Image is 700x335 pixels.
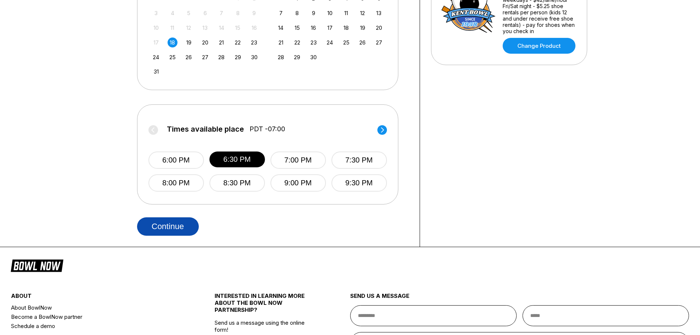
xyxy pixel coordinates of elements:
[233,38,243,47] div: Choose Friday, August 22nd, 2025
[11,303,180,312] a: About BowlNow
[184,38,194,47] div: Choose Tuesday, August 19th, 2025
[200,23,210,33] div: Not available Wednesday, August 13th, 2025
[233,8,243,18] div: Not available Friday, August 8th, 2025
[331,152,387,169] button: 7:30 PM
[358,38,367,47] div: Choose Friday, September 26th, 2025
[249,23,259,33] div: Not available Saturday, August 16th, 2025
[292,38,302,47] div: Choose Monday, September 22nd, 2025
[184,23,194,33] div: Not available Tuesday, August 12th, 2025
[270,174,326,192] button: 9:00 PM
[331,174,387,192] button: 9:30 PM
[341,8,351,18] div: Choose Thursday, September 11th, 2025
[358,23,367,33] div: Choose Friday, September 19th, 2025
[292,8,302,18] div: Choose Monday, September 8th, 2025
[325,38,335,47] div: Choose Wednesday, September 24th, 2025
[276,23,286,33] div: Choose Sunday, September 14th, 2025
[151,38,161,47] div: Not available Sunday, August 17th, 2025
[167,125,244,133] span: Times available place
[325,23,335,33] div: Choose Wednesday, September 17th, 2025
[341,38,351,47] div: Choose Thursday, September 25th, 2025
[151,67,161,76] div: Choose Sunday, August 31st, 2025
[200,38,210,47] div: Choose Wednesday, August 20th, 2025
[148,174,204,192] button: 8:00 PM
[184,8,194,18] div: Not available Tuesday, August 5th, 2025
[151,23,161,33] div: Not available Sunday, August 10th, 2025
[276,8,286,18] div: Choose Sunday, September 7th, 2025
[276,38,286,47] div: Choose Sunday, September 21st, 2025
[249,8,259,18] div: Not available Saturday, August 9th, 2025
[200,52,210,62] div: Choose Wednesday, August 27th, 2025
[270,152,326,169] button: 7:00 PM
[11,292,180,303] div: about
[374,8,384,18] div: Choose Saturday, September 13th, 2025
[200,8,210,18] div: Not available Wednesday, August 6th, 2025
[233,52,243,62] div: Choose Friday, August 29th, 2025
[168,38,177,47] div: Choose Monday, August 18th, 2025
[358,8,367,18] div: Choose Friday, September 12th, 2025
[309,52,319,62] div: Choose Tuesday, September 30th, 2025
[216,8,226,18] div: Not available Thursday, August 7th, 2025
[250,125,285,133] span: PDT -07:00
[350,292,689,305] div: send us a message
[216,52,226,62] div: Choose Thursday, August 28th, 2025
[209,152,265,167] button: 6:30 PM
[151,52,161,62] div: Choose Sunday, August 24th, 2025
[292,52,302,62] div: Choose Monday, September 29th, 2025
[209,174,265,192] button: 8:30 PM
[216,23,226,33] div: Not available Thursday, August 14th, 2025
[503,38,575,54] a: Change Product
[233,23,243,33] div: Not available Friday, August 15th, 2025
[374,38,384,47] div: Choose Saturday, September 27th, 2025
[216,38,226,47] div: Choose Thursday, August 21st, 2025
[325,8,335,18] div: Choose Wednesday, September 10th, 2025
[215,292,316,319] div: INTERESTED IN LEARNING MORE ABOUT THE BOWL NOW PARTNERSHIP?
[309,38,319,47] div: Choose Tuesday, September 23rd, 2025
[374,23,384,33] div: Choose Saturday, September 20th, 2025
[168,52,177,62] div: Choose Monday, August 25th, 2025
[137,217,199,236] button: Continue
[11,321,180,331] a: Schedule a demo
[184,52,194,62] div: Choose Tuesday, August 26th, 2025
[249,38,259,47] div: Choose Saturday, August 23rd, 2025
[151,8,161,18] div: Not available Sunday, August 3rd, 2025
[292,23,302,33] div: Choose Monday, September 15th, 2025
[276,52,286,62] div: Choose Sunday, September 28th, 2025
[148,152,204,169] button: 6:00 PM
[168,8,177,18] div: Not available Monday, August 4th, 2025
[168,23,177,33] div: Not available Monday, August 11th, 2025
[11,312,180,321] a: Become a BowlNow partner
[309,8,319,18] div: Choose Tuesday, September 9th, 2025
[341,23,351,33] div: Choose Thursday, September 18th, 2025
[309,23,319,33] div: Choose Tuesday, September 16th, 2025
[249,52,259,62] div: Choose Saturday, August 30th, 2025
